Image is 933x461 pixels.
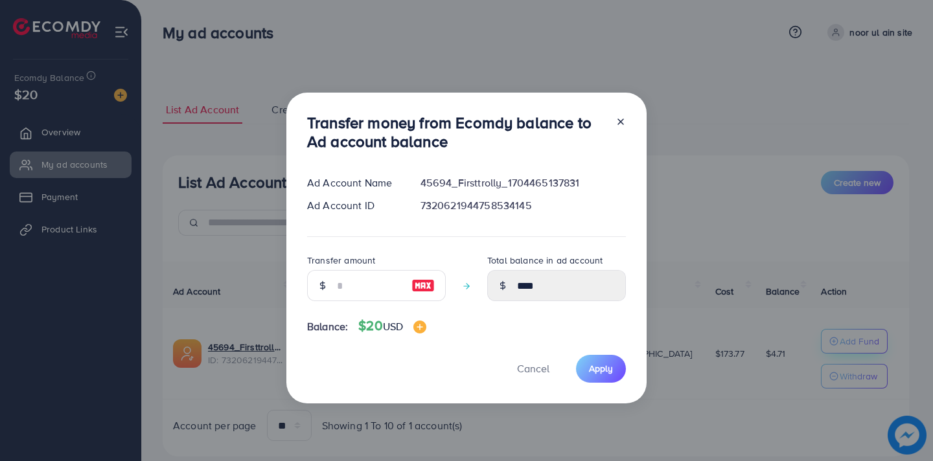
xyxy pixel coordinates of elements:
label: Total balance in ad account [487,254,603,267]
div: 45694_Firsttrolly_1704465137831 [410,175,636,190]
span: Balance: [307,319,348,334]
h3: Transfer money from Ecomdy balance to Ad account balance [307,113,605,151]
span: USD [383,319,403,333]
h4: $20 [358,318,426,334]
div: Ad Account ID [297,198,410,213]
img: image [413,320,426,333]
div: 7320621944758534145 [410,198,636,213]
span: Apply [589,362,613,375]
span: Cancel [517,361,549,376]
div: Ad Account Name [297,175,410,190]
button: Cancel [501,355,566,383]
img: image [411,278,435,293]
label: Transfer amount [307,254,375,267]
button: Apply [576,355,626,383]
